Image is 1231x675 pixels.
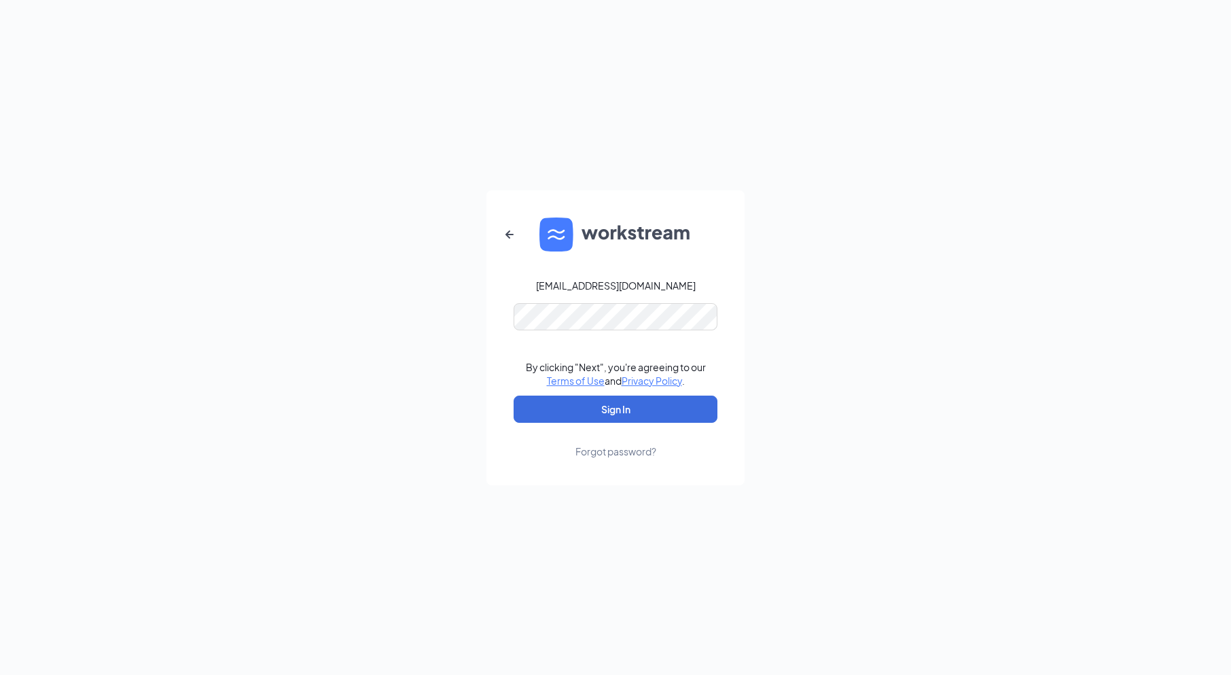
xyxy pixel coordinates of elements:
[493,218,526,251] button: ArrowLeftNew
[539,218,692,252] img: WS logo and Workstream text
[501,226,518,243] svg: ArrowLeftNew
[536,279,696,292] div: [EMAIL_ADDRESS][DOMAIN_NAME]
[526,360,706,387] div: By clicking "Next", you're agreeing to our and .
[622,375,682,387] a: Privacy Policy
[575,445,656,458] div: Forgot password?
[575,423,656,458] a: Forgot password?
[514,396,717,423] button: Sign In
[547,375,605,387] a: Terms of Use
